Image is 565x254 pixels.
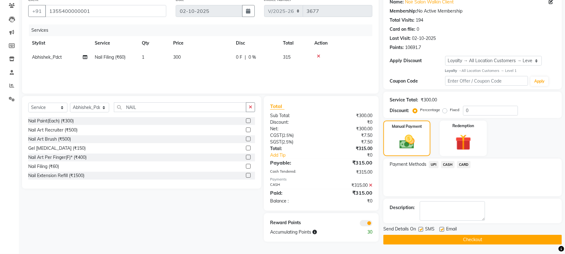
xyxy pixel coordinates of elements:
div: ₹315.00 [321,189,377,197]
th: Service [91,36,138,50]
div: ₹315.00 [321,182,377,189]
div: Nail Paint(Each) (₹300) [28,118,74,124]
div: Nail Art Per Finger(F)* (₹400) [28,154,87,161]
span: 315 [283,54,290,60]
div: ₹7.50 [321,139,377,145]
div: Total: [265,145,321,152]
th: Action [311,36,372,50]
span: Payment Methods [390,161,426,168]
div: ( ) [265,139,321,145]
span: CASH [441,161,455,168]
div: 194 [416,17,423,24]
th: Price [169,36,232,50]
span: SGST [270,139,281,145]
div: Cash Tendered: [265,169,321,176]
label: Fixed [450,107,459,113]
input: Search or Scan [114,102,246,112]
img: _cash.svg [395,133,419,151]
div: Last Visit: [390,35,411,42]
span: SMS [425,226,434,234]
div: Services [29,24,377,36]
div: ( ) [265,132,321,139]
strong: Loyalty → [445,68,462,73]
span: CGST [270,132,282,138]
span: UPI [429,161,439,168]
div: Gel [MEDICAL_DATA] (₹150) [28,145,86,152]
div: Discount: [390,107,409,114]
div: Total Visits: [390,17,414,24]
span: 2.5% [283,139,292,144]
div: 02-10-2025 [412,35,436,42]
div: Card on file: [390,26,415,33]
div: 30 [349,229,377,235]
div: Points: [390,44,404,51]
span: Nail Filing (₹60) [95,54,125,60]
span: Total [270,103,285,110]
div: ₹315.00 [321,145,377,152]
div: Nail Art Recruiter (₹500) [28,127,77,133]
th: Total [279,36,311,50]
div: Apply Discount [390,57,445,64]
div: Coupon Code [390,78,445,84]
span: Abhishek_Pdct [32,54,62,60]
span: 300 [173,54,181,60]
div: ₹315.00 [321,169,377,176]
img: _gift.svg [450,132,476,152]
div: Nail Filing (₹60) [28,163,59,170]
span: Email [446,226,457,234]
button: +91 [28,5,46,17]
a: Add Tip [265,152,331,159]
th: Stylist [28,36,91,50]
div: No Active Membership [390,8,556,14]
div: Accumulating Points [265,229,349,235]
div: Net: [265,126,321,132]
th: Qty [138,36,169,50]
div: Membership: [390,8,417,14]
button: Checkout [383,235,562,245]
div: 10691.7 [405,44,421,51]
div: ₹0 [321,119,377,126]
span: Send Details On [383,226,416,234]
div: Sub Total: [265,112,321,119]
div: ₹300.00 [321,112,377,119]
input: Enter Offer / Coupon Code [445,76,528,86]
button: Apply [530,77,548,86]
div: ₹300.00 [421,97,437,103]
div: Paid: [265,189,321,197]
div: ₹7.50 [321,132,377,139]
span: 1 [142,54,144,60]
span: | [245,54,246,61]
div: Discount: [265,119,321,126]
th: Disc [232,36,279,50]
span: CARD [457,161,471,168]
div: ₹0 [331,152,377,159]
div: All Location Customers → Level 1 [445,68,556,73]
div: Nail Extension Refill (₹1500) [28,172,84,179]
div: ₹0 [321,198,377,204]
label: Percentage [420,107,440,113]
div: 0 [417,26,419,33]
div: Balance : [265,198,321,204]
label: Manual Payment [392,124,422,129]
div: CASH [265,182,321,189]
span: 0 F [236,54,242,61]
input: Search by Name/Mobile/Email/Code [45,5,166,17]
div: ₹300.00 [321,126,377,132]
div: Description: [390,204,415,211]
div: Payable: [265,159,321,166]
label: Redemption [452,123,474,129]
div: Reward Points [265,219,321,226]
span: 2.5% [283,133,292,138]
div: Payments [270,177,372,182]
span: 0 % [248,54,256,61]
div: Service Total: [390,97,418,103]
div: ₹315.00 [321,159,377,166]
div: Nail Art Brush (₹500) [28,136,71,143]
